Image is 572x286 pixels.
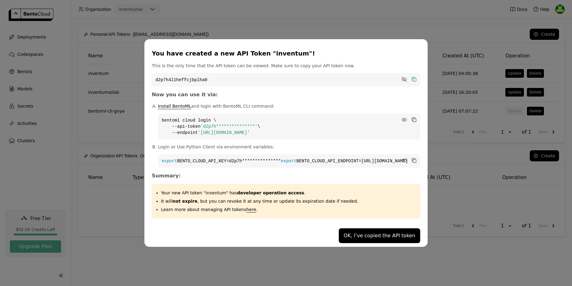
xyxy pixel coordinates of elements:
[152,49,418,58] div: You have created a new API Token "inventum"!
[161,190,416,196] p: Your new API token "inventum" has .
[152,92,420,98] h3: Now you can use it via:
[158,103,420,109] p: and login with BentoML CLI command:
[161,198,416,204] p: It will , but you can revoke it at any time or update its expiration date if needed.
[144,39,428,247] div: dialog
[281,159,296,164] span: export
[158,144,420,150] p: Login or Use Python Client via environment variables:
[158,154,420,168] code: BENTO_CLOUD_API_KEY=d2p7h*************** BENTO_CLOUD_API_ENDPOINT=[URL][DOMAIN_NAME]
[152,63,420,69] p: This is the only time that the API token can be viewed. Make sure to copy your API token now.
[198,130,250,135] span: '[URL][DOMAIN_NAME]'
[152,73,420,87] code: d2p7h4l1heffcjbplha0
[247,207,256,212] a: here
[162,159,177,164] span: export
[158,104,191,109] a: Install BentoML
[237,190,304,195] strong: developer operation access
[158,114,420,139] code: bentoml cloud login \ --api-token \ --endpoint
[172,199,197,204] strong: not expire
[339,228,420,243] button: OK, I’ve copied the API token
[161,206,416,213] p: Learn more about managing API tokens .
[152,173,420,179] h3: Summary:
